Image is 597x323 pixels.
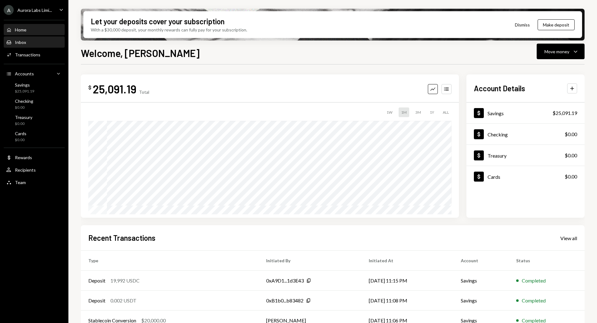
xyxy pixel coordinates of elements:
div: With a $30,000 deposit, your monthly rewards can fully pay for your subscription. [91,26,247,33]
a: Checking$0.00 [4,97,65,112]
td: [DATE] 11:15 PM [361,271,453,291]
div: Checking [488,131,508,137]
div: A [4,5,14,15]
div: $0.00 [565,131,577,138]
a: Accounts [4,68,65,79]
td: Savings [453,271,509,291]
button: Move money [537,44,585,59]
button: Dismiss [507,17,538,32]
div: 19,992 USDC [110,277,140,284]
div: $25,091.19 [553,109,577,117]
div: 1M [399,107,409,117]
div: Treasury [15,115,32,120]
div: Let your deposits cover your subscription [91,16,224,26]
div: Accounts [15,71,34,76]
div: View all [560,235,577,241]
div: $0.00 [15,137,26,143]
div: Aurora Labs Limi... [17,7,52,13]
a: Transactions [4,49,65,60]
button: Make deposit [538,19,575,30]
th: Status [509,251,585,271]
h1: Welcome, [PERSON_NAME] [81,47,200,59]
div: Home [15,27,26,32]
div: Team [15,180,26,185]
a: Recipients [4,164,65,175]
h2: Account Details [474,83,525,93]
div: Savings [15,82,34,88]
div: $0.00 [15,105,33,110]
div: Completed [522,277,546,284]
div: ALL [440,107,451,117]
div: 0xB1b0...b83482 [266,297,303,304]
div: $0.00 [565,173,577,180]
a: Team [4,177,65,188]
a: Cards$0.00 [466,166,585,187]
div: 25,091.19 [93,82,137,96]
div: Treasury [488,153,507,159]
a: Checking$0.00 [466,124,585,145]
a: Savings$25,091.19 [466,102,585,123]
th: Account [453,251,509,271]
a: Inbox [4,36,65,48]
div: $0.00 [565,152,577,159]
a: Treasury$0.00 [466,145,585,166]
div: Move money [544,48,569,55]
div: Recipients [15,167,36,173]
div: 1W [384,107,395,117]
div: Transactions [15,52,40,57]
div: Cards [15,131,26,136]
div: Deposit [88,277,105,284]
div: Inbox [15,40,26,45]
a: Treasury$0.00 [4,113,65,128]
a: Home [4,24,65,35]
td: Savings [453,291,509,311]
div: Cards [488,174,500,180]
div: 0xA9D1...1d3E43 [266,277,304,284]
div: 3M [413,107,423,117]
div: $ [88,84,91,91]
td: [DATE] 11:08 PM [361,291,453,311]
div: Total [139,89,149,95]
a: Rewards [4,152,65,163]
th: Type [81,251,259,271]
div: Deposit [88,297,105,304]
a: View all [560,235,577,241]
div: $25,091.19 [15,89,34,94]
div: Savings [488,110,504,116]
th: Initiated At [361,251,453,271]
div: $0.00 [15,121,32,126]
div: Completed [522,297,546,304]
div: 1Y [427,107,437,117]
div: 0.002 USDT [110,297,137,304]
div: Rewards [15,155,32,160]
th: Initiated By [259,251,361,271]
a: Cards$0.00 [4,129,65,144]
h2: Recent Transactions [88,233,155,243]
div: Checking [15,98,33,104]
a: Savings$25,091.19 [4,80,65,95]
